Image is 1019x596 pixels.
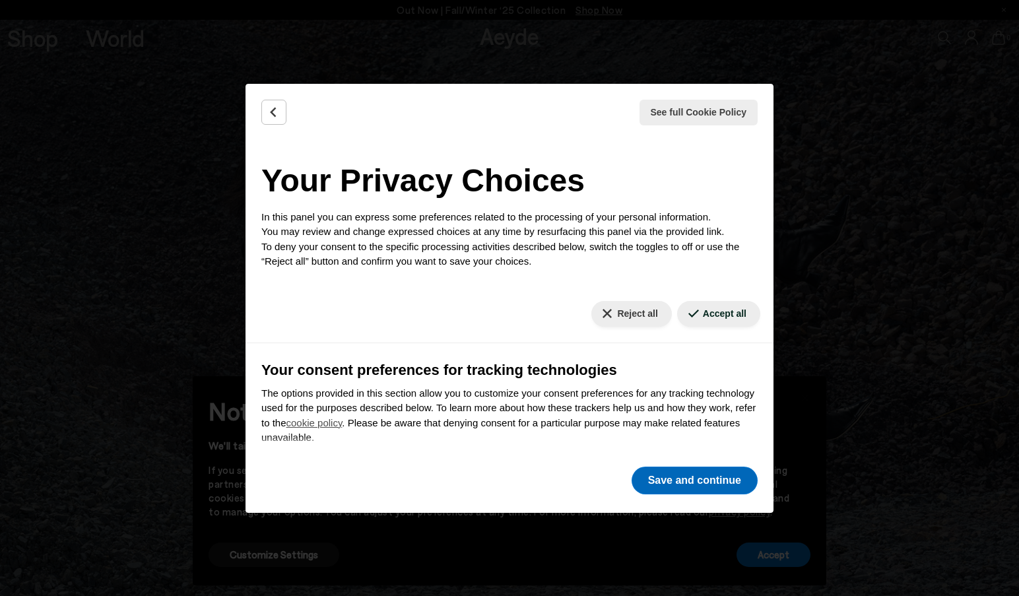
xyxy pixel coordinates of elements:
[286,417,343,428] a: cookie policy - link opens in a new tab
[632,467,758,494] button: Save and continue
[261,157,758,205] h2: Your Privacy Choices
[261,386,758,446] p: The options provided in this section allow you to customize your consent preferences for any trac...
[261,359,758,381] h3: Your consent preferences for tracking technologies
[591,301,671,327] button: Reject all
[640,100,758,125] button: See full Cookie Policy
[651,106,747,119] span: See full Cookie Policy
[261,210,758,269] p: In this panel you can express some preferences related to the processing of your personal informa...
[677,301,760,327] button: Accept all
[261,100,286,125] button: Back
